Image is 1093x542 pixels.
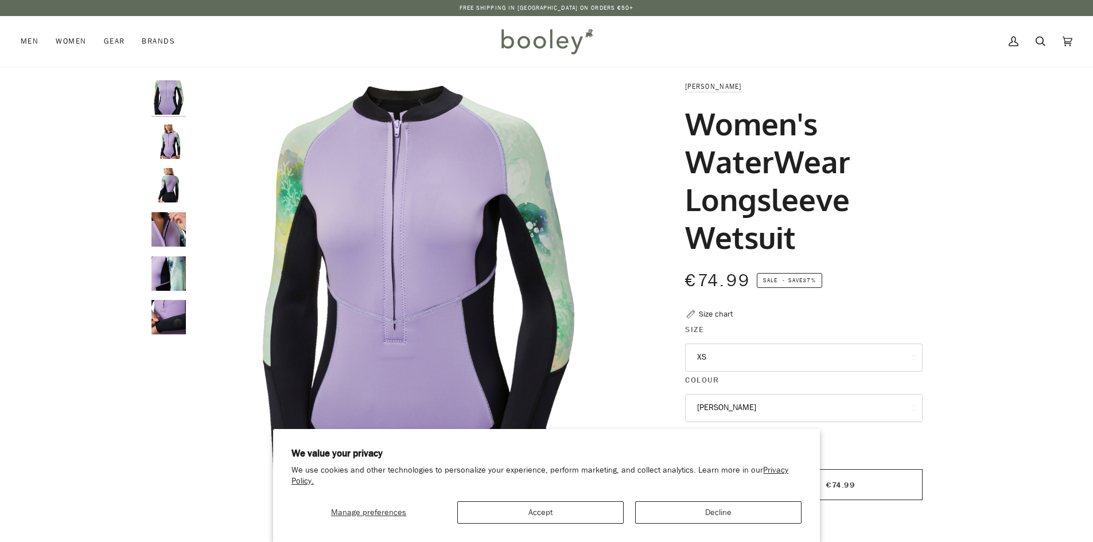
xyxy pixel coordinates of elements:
h1: Women's WaterWear Longsleeve Wetsuit [685,104,914,256]
img: Helly Hansen Women's Waterwear Longsleeve Wetsuit - Booley Galway [151,168,186,202]
a: Gear [95,16,134,67]
span: Brands [142,36,175,47]
h2: We value your privacy [291,447,802,460]
span: €74.99 [685,269,750,293]
a: Privacy Policy. [291,465,788,486]
span: Save [757,273,822,288]
button: Accept [457,501,624,524]
span: €74.99 [826,479,855,490]
p: We use cookies and other technologies to personalize your experience, perform marketing, and coll... [291,465,802,487]
span: Colour [685,374,719,386]
button: Manage preferences [291,501,446,524]
div: Helly Hansen Women's Waterwear Longsleeve Wetsuit Jade Esra - Booley Galway [192,80,645,534]
img: Booley [496,25,597,58]
button: XS [685,344,923,372]
span: • [812,479,823,490]
span: 37% [803,276,815,284]
span: Women [56,36,86,47]
span: Gear [104,36,125,47]
button: Decline [635,501,802,524]
img: Helly Hansen Women's Waterwear Longsleeve Wetsuit - Booley Galway [151,212,186,247]
p: Free Shipping in [GEOGRAPHIC_DATA] on Orders €50+ [460,3,634,13]
a: Women [47,16,95,67]
img: Helly Hansen Women&#39;s Waterwear Longsleeve Wetsuit Jade Esra - Booley Galway [192,80,645,534]
a: [PERSON_NAME] [685,81,741,91]
img: Helly Hansen Women's Waterwear Longsleeve Wetsuit - Booley Galway [151,300,186,334]
em: • [779,276,788,284]
img: Helly Hansen Women's Waterwear Longsleeve Wetsuit Jade Esra - Booley Galway [151,80,186,115]
button: [PERSON_NAME] [685,394,923,422]
span: Size [685,323,704,336]
span: Manage preferences [331,507,406,518]
img: Helly Hansen Women's Waterwear Longsleeve Wetsuit - Booley Galway [151,256,186,291]
img: Helly Hansen Women's Waterwear Longsleeve Wetsuit - Booley Galway [151,124,186,159]
span: Sale [763,276,777,284]
span: Men [21,36,38,47]
a: Brands [133,16,184,67]
a: Men [21,16,47,67]
div: Size chart [699,308,733,320]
